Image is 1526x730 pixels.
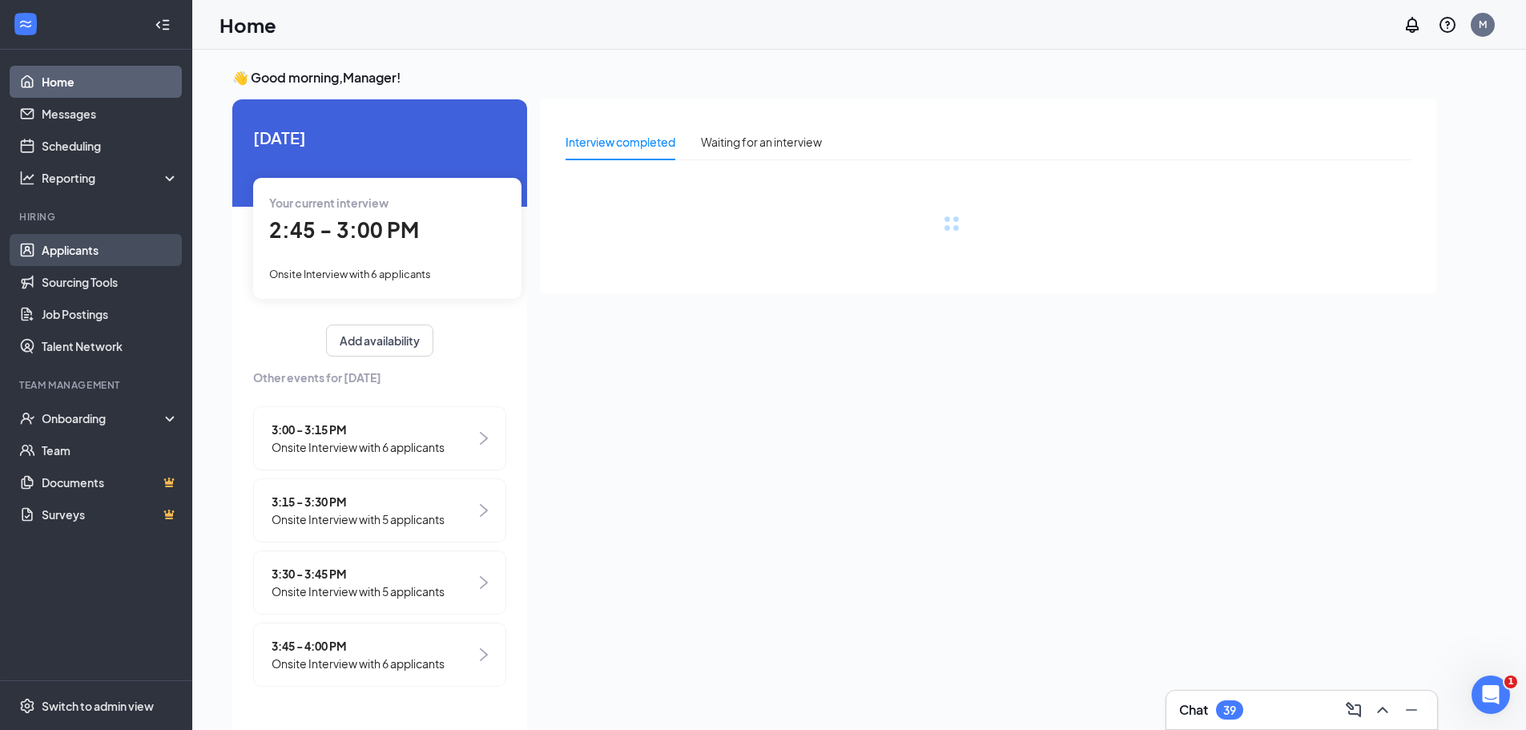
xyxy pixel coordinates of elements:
div: Hiring [19,210,175,224]
svg: Notifications [1403,15,1422,34]
span: 1 [1504,676,1517,688]
h3: 👋 Good morning, Manager ! [232,69,1437,87]
a: SurveysCrown [42,498,179,530]
span: Onsite Interview with 6 applicants [272,655,445,672]
div: Reporting [42,170,179,186]
div: Interview completed [566,133,675,151]
svg: Minimize [1402,700,1421,720]
svg: Collapse [155,17,171,33]
a: Sourcing Tools [42,266,179,298]
span: 2:45 - 3:00 PM [269,216,419,243]
button: ComposeMessage [1341,697,1367,723]
a: Scheduling [42,130,179,162]
svg: UserCheck [19,410,35,426]
span: 3:45 - 4:00 PM [272,637,445,655]
span: Onsite Interview with 5 applicants [272,510,445,528]
a: Applicants [42,234,179,266]
div: M [1479,18,1487,31]
button: ChevronUp [1370,697,1395,723]
span: 3:30 - 3:45 PM [272,565,445,583]
span: Other events for [DATE] [253,369,506,386]
span: Onsite Interview with 5 applicants [272,583,445,600]
span: 3:15 - 3:30 PM [272,493,445,510]
svg: WorkstreamLogo [18,16,34,32]
div: Team Management [19,378,175,392]
a: Messages [42,98,179,130]
a: DocumentsCrown [42,466,179,498]
span: Your current interview [269,196,389,210]
button: Minimize [1399,697,1424,723]
div: 39 [1223,704,1236,717]
div: Switch to admin view [42,698,154,714]
svg: Settings [19,698,35,714]
div: Waiting for an interview [701,133,822,151]
span: Onsite Interview with 6 applicants [272,438,445,456]
a: Job Postings [42,298,179,330]
a: Talent Network [42,330,179,362]
a: Home [42,66,179,98]
div: Onboarding [42,410,165,426]
svg: QuestionInfo [1438,15,1457,34]
span: [DATE] [253,125,506,150]
span: Onsite Interview with 6 applicants [269,268,431,280]
iframe: Intercom live chat [1472,676,1510,714]
svg: ComposeMessage [1344,700,1363,720]
svg: ChevronUp [1373,700,1392,720]
h3: Chat [1179,701,1208,719]
button: Add availability [326,325,433,357]
svg: Analysis [19,170,35,186]
span: 3:00 - 3:15 PM [272,421,445,438]
a: Team [42,434,179,466]
h1: Home [219,11,276,38]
